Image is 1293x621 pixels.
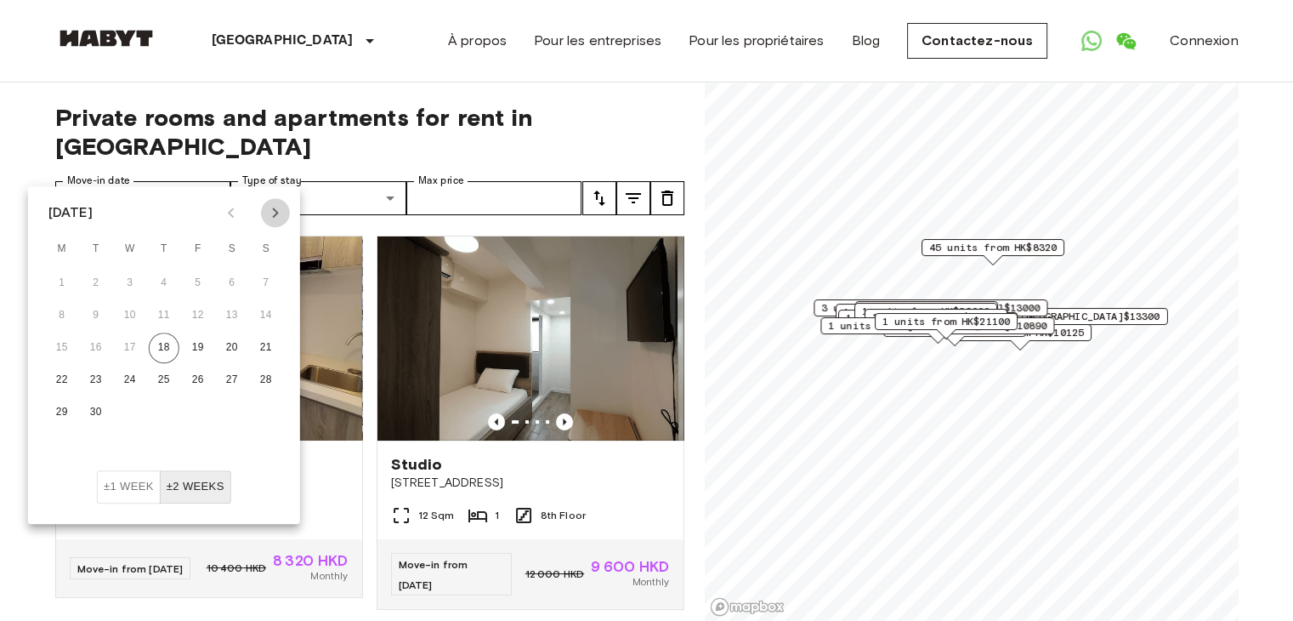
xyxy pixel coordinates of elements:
[261,198,290,227] button: Next month
[854,301,997,328] div: Map marker
[81,365,111,396] button: 23
[183,232,213,266] span: Friday
[55,30,157,47] img: Habyt
[1075,24,1109,58] a: Open WhatsApp
[160,470,231,504] button: ±2 weeks
[495,508,499,523] span: 1
[534,31,661,51] a: Pour les entreprises
[864,309,1007,335] div: Map marker
[689,31,824,51] a: Pour les propriétaires
[47,232,77,266] span: Monday
[81,232,111,266] span: Tuesday
[862,302,990,317] span: 2 units from HK$10170
[377,236,683,441] img: Marketing picture of unit HK-01-067-046-01
[845,310,973,326] span: 1 units from HK$11200
[1109,24,1143,58] a: Open WeChat
[632,574,669,590] span: Monthly
[882,314,1009,329] span: 1 units from HK$21100
[377,236,684,610] a: Marketing picture of unit HK-01-067-046-01Previous imagePrevious imageStudio[STREET_ADDRESS]12 Sq...
[149,232,179,266] span: Thursday
[273,553,348,568] span: 8 320 HKD
[242,174,302,188] label: Type of stay
[251,232,281,266] span: Sunday
[77,562,184,575] span: Move-in from [DATE]
[828,318,1046,333] span: 1 units from [GEOGRAPHIC_DATA]$10890
[821,300,1040,316] span: 3 units from [GEOGRAPHIC_DATA]$13000
[310,568,348,584] span: Monthly
[212,31,354,51] p: [GEOGRAPHIC_DATA]
[591,559,669,574] span: 9 600 HKD
[842,305,970,320] span: 1 units from HK$10650
[418,508,455,523] span: 12 Sqm
[874,313,1017,339] div: Map marker
[67,174,130,188] label: Move-in date
[399,558,468,591] span: Move-in from [DATE]
[835,304,978,330] div: Map marker
[418,174,464,188] label: Max price
[391,475,670,492] span: [STREET_ADDRESS]
[541,508,586,523] span: 8th Floor
[115,232,145,266] span: Wednesday
[149,365,179,396] button: 25
[217,232,247,266] span: Saturday
[149,333,179,363] button: 18
[448,31,507,51] a: À propos
[217,333,247,363] button: 20
[837,310,980,336] div: Map marker
[183,365,213,396] button: 26
[217,365,247,396] button: 27
[48,202,93,223] div: [DATE]
[47,365,77,396] button: 22
[81,397,111,428] button: 30
[97,470,231,504] div: Move In Flexibility
[556,413,573,430] button: Previous image
[874,312,1017,339] div: Map marker
[861,304,989,319] span: 1 units from HK$22000
[115,365,145,396] button: 24
[934,309,1160,324] span: 12 units from [GEOGRAPHIC_DATA]$13300
[207,561,267,576] span: 10 400 HKD
[55,103,684,161] span: Private rooms and apartments for rent in [GEOGRAPHIC_DATA]
[97,470,161,504] button: ±1 week
[851,31,880,51] a: Blog
[820,317,1054,344] div: Map marker
[927,308,1167,334] div: Map marker
[907,23,1047,59] a: Contactez-nous
[391,454,443,475] span: Studio
[921,239,1063,265] div: Map marker
[616,181,650,215] button: tune
[47,397,77,428] button: 29
[650,181,684,215] button: tune
[710,597,785,617] a: Mapbox logo
[956,325,1083,340] span: 1 units from HK$10125
[525,567,585,582] span: 12 000 HKD
[814,299,1047,326] div: Map marker
[948,324,1091,350] div: Map marker
[582,181,616,215] button: tune
[928,240,1056,255] span: 45 units from HK$8320
[183,333,213,363] button: 19
[251,365,281,396] button: 28
[488,413,505,430] button: Previous image
[871,310,999,325] span: 1 units from HK$11450
[1170,31,1238,51] a: Connexion
[853,303,996,329] div: Map marker
[251,333,281,363] button: 21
